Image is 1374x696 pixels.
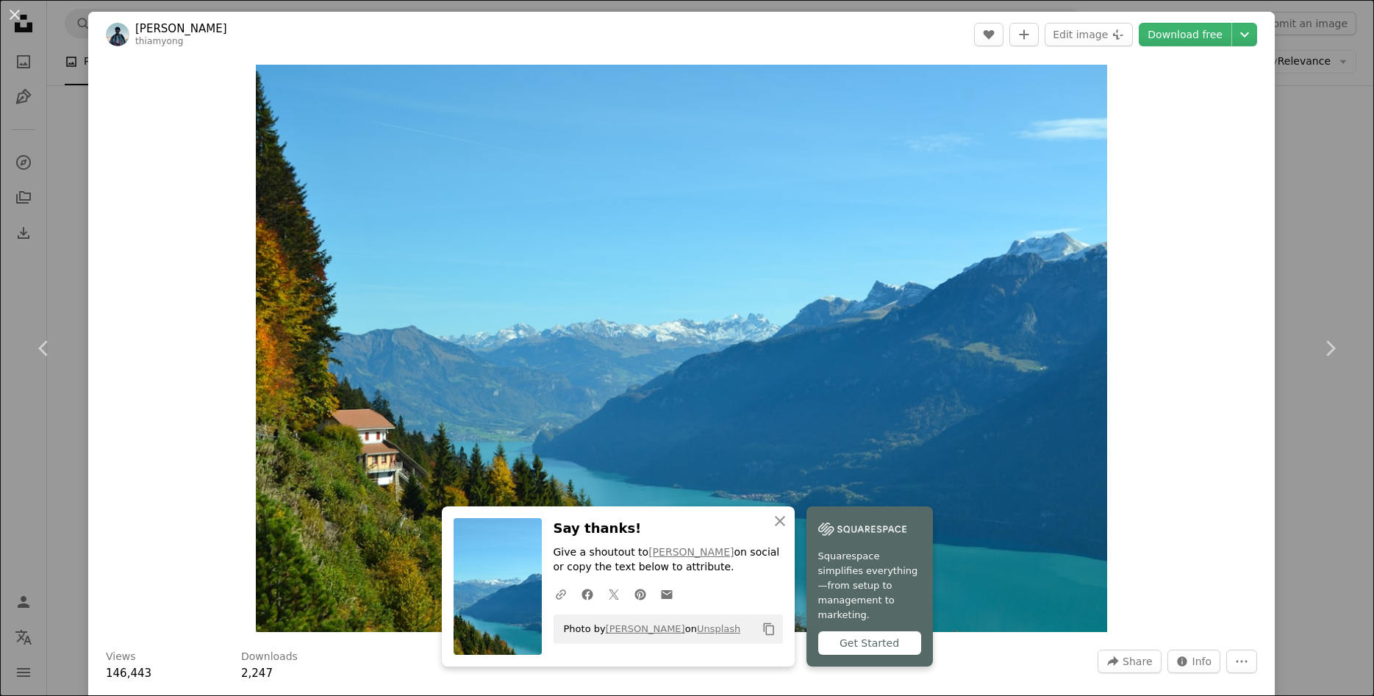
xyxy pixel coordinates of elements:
[241,650,298,664] h3: Downloads
[106,650,136,664] h3: Views
[1139,23,1231,46] a: Download free
[1009,23,1039,46] button: Add to Collection
[1192,650,1212,672] span: Info
[554,545,783,575] p: Give a shoutout to on social or copy the text below to attribute.
[697,623,740,634] a: Unsplash
[1123,650,1152,672] span: Share
[606,623,685,634] a: [PERSON_NAME]
[1098,650,1161,673] button: Share this image
[1045,23,1133,46] button: Edit image
[756,617,781,642] button: Copy to clipboard
[554,518,783,539] h3: Say thanks!
[818,549,921,623] span: Squarespace simplifies everything—from setup to management to marketing.
[627,579,654,609] a: Share on Pinterest
[557,617,741,641] span: Photo by on
[574,579,601,609] a: Share on Facebook
[1286,278,1374,419] a: Next
[1226,650,1257,673] button: More Actions
[256,65,1107,632] button: Zoom in on this image
[256,65,1107,632] img: body of water beside mountain during daytime
[601,579,627,609] a: Share on Twitter
[241,667,273,680] span: 2,247
[1232,23,1257,46] button: Choose download size
[135,21,227,36] a: [PERSON_NAME]
[974,23,1003,46] button: Like
[654,579,680,609] a: Share over email
[648,546,734,558] a: [PERSON_NAME]
[818,631,921,655] div: Get Started
[806,506,933,667] a: Squarespace simplifies everything—from setup to management to marketing.Get Started
[106,667,151,680] span: 146,443
[818,518,906,540] img: file-1747939142011-51e5cc87e3c9
[1167,650,1221,673] button: Stats about this image
[135,36,183,46] a: thiamyong
[106,23,129,46] img: Go to Ty Koh's profile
